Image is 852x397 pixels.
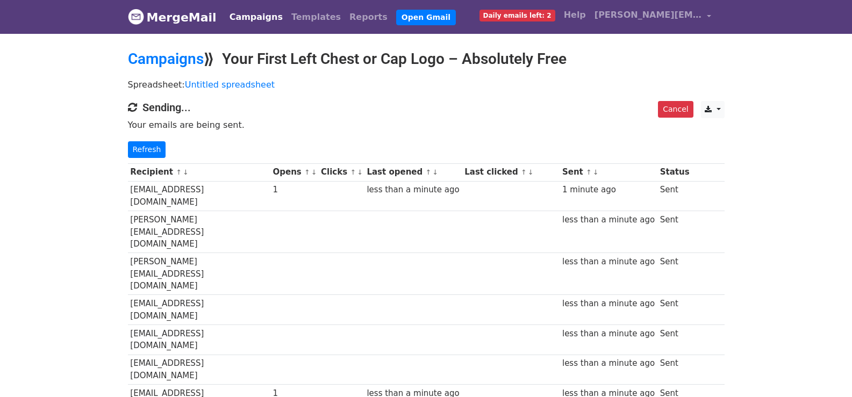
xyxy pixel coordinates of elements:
a: Reports [345,6,392,28]
th: Recipient [128,163,270,181]
span: Daily emails left: 2 [479,10,555,21]
a: Templates [287,6,345,28]
td: [PERSON_NAME][EMAIL_ADDRESS][DOMAIN_NAME] [128,211,270,253]
h4: Sending... [128,101,725,114]
img: MergeMail logo [128,9,144,25]
a: ↑ [586,168,592,176]
a: ↓ [528,168,534,176]
td: [PERSON_NAME][EMAIL_ADDRESS][DOMAIN_NAME] [128,253,270,295]
td: Sent [657,211,692,253]
td: Sent [657,355,692,385]
a: ↓ [593,168,599,176]
td: Sent [657,295,692,325]
a: ↑ [304,168,310,176]
th: Opens [270,163,319,181]
div: less than a minute ago [562,328,655,340]
div: 1 [273,184,316,196]
a: ↑ [521,168,527,176]
div: less than a minute ago [562,357,655,370]
div: less than a minute ago [367,184,459,196]
a: Untitled spreadsheet [185,80,275,90]
a: ↑ [425,168,431,176]
a: MergeMail [128,6,217,28]
a: ↓ [311,168,317,176]
div: 1 minute ago [562,184,655,196]
th: Sent [560,163,657,181]
a: ↓ [183,168,189,176]
a: Cancel [658,101,693,118]
a: Help [560,4,590,26]
h2: ⟫ Your First Left Chest or Cap Logo – Absolutely Free [128,50,725,68]
p: Your emails are being sent. [128,119,725,131]
td: [EMAIL_ADDRESS][DOMAIN_NAME] [128,355,270,385]
a: ↓ [432,168,438,176]
a: Open Gmail [396,10,456,25]
th: Last clicked [462,163,560,181]
div: less than a minute ago [562,256,655,268]
td: Sent [657,325,692,355]
div: less than a minute ago [562,214,655,226]
th: Status [657,163,692,181]
th: Last opened [364,163,462,181]
td: [EMAIL_ADDRESS][DOMAIN_NAME] [128,295,270,325]
a: Refresh [128,141,166,158]
th: Clicks [318,163,364,181]
td: Sent [657,253,692,295]
p: Spreadsheet: [128,79,725,90]
a: [PERSON_NAME][EMAIL_ADDRESS][DOMAIN_NAME] [590,4,716,30]
a: Campaigns [225,6,287,28]
td: Sent [657,181,692,211]
span: [PERSON_NAME][EMAIL_ADDRESS][DOMAIN_NAME] [595,9,702,21]
a: ↑ [350,168,356,176]
a: ↓ [357,168,363,176]
td: [EMAIL_ADDRESS][DOMAIN_NAME] [128,325,270,355]
td: [EMAIL_ADDRESS][DOMAIN_NAME] [128,181,270,211]
a: ↑ [176,168,182,176]
a: Daily emails left: 2 [475,4,560,26]
div: less than a minute ago [562,298,655,310]
a: Campaigns [128,50,204,68]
